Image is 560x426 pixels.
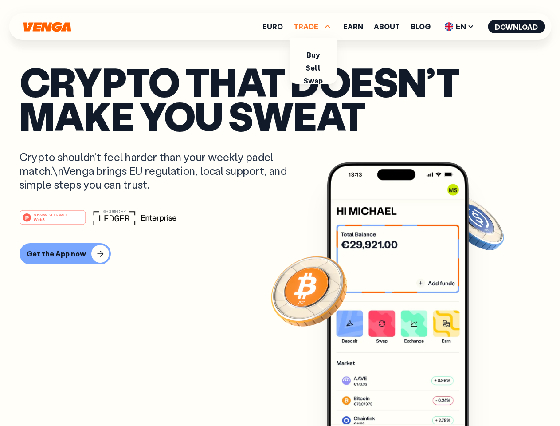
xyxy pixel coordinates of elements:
a: About [374,23,400,30]
a: Buy [306,50,319,59]
img: Bitcoin [269,251,349,331]
span: EN [441,20,477,34]
a: Earn [343,23,363,30]
tspan: #1 PRODUCT OF THE MONTH [34,213,67,216]
a: Get the App now [20,243,540,264]
a: Sell [305,63,321,72]
button: Download [488,20,545,33]
tspan: Web3 [34,217,45,221]
img: flag-uk [444,22,453,31]
span: TRADE [294,21,333,32]
a: Blog [411,23,431,30]
svg: Home [22,22,72,32]
p: Crypto shouldn’t feel harder than your weekly padel match.\nVenga brings EU regulation, local sup... [20,150,300,192]
span: TRADE [294,23,318,30]
button: Get the App now [20,243,111,264]
p: Crypto that doesn’t make you sweat [20,64,540,132]
a: Swap [303,76,323,85]
img: USDC coin [442,191,506,255]
a: Euro [262,23,283,30]
a: #1 PRODUCT OF THE MONTHWeb3 [20,215,86,227]
div: Get the App now [27,249,86,258]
